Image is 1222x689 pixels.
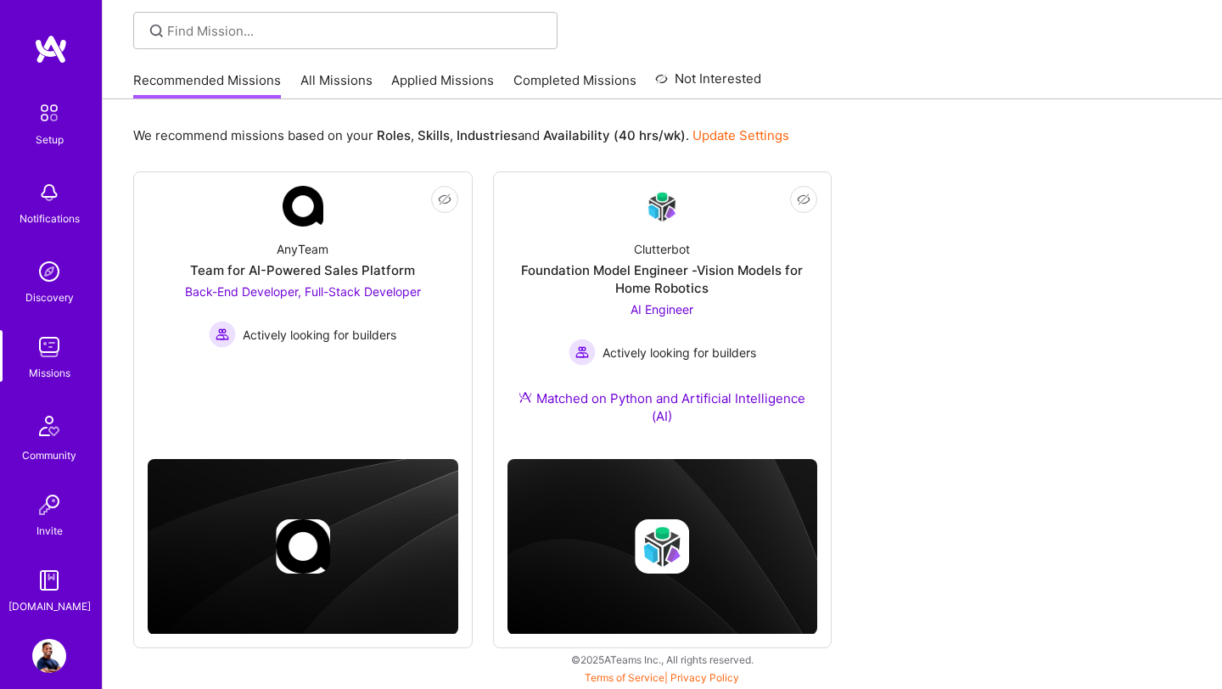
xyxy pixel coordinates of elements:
img: Community [29,406,70,446]
p: We recommend missions based on your , , and . [133,126,789,144]
div: Missions [29,364,70,382]
img: Company Logo [283,186,323,227]
div: Notifications [20,210,80,227]
span: | [585,671,739,684]
img: logo [34,34,68,64]
a: Company LogoClutterbotFoundation Model Engineer -Vision Models for Home RoboticsAI Engineer Activ... [507,186,818,445]
div: Clutterbot [634,240,690,258]
img: Invite [32,488,66,522]
img: guide book [32,563,66,597]
img: Actively looking for builders [209,321,236,348]
img: bell [32,176,66,210]
img: User Avatar [32,639,66,673]
span: Actively looking for builders [243,326,396,344]
div: Foundation Model Engineer -Vision Models for Home Robotics [507,261,818,297]
a: Recommended Missions [133,71,281,99]
img: Company logo [276,519,330,574]
div: Discovery [25,288,74,306]
i: icon EyeClosed [797,193,810,206]
span: Actively looking for builders [603,344,756,361]
a: Company LogoAnyTeamTeam for AI-Powered Sales PlatformBack-End Developer, Full-Stack Developer Act... [148,186,458,403]
img: Company logo [635,519,689,574]
img: Company Logo [642,187,682,227]
b: Skills [418,127,450,143]
div: Community [22,446,76,464]
i: icon SearchGrey [147,21,166,41]
div: Matched on Python and Artificial Intelligence (AI) [507,389,818,425]
img: setup [31,95,67,131]
div: [DOMAIN_NAME] [8,597,91,615]
b: Industries [457,127,518,143]
input: Find Mission... [167,22,545,40]
span: AI Engineer [631,302,693,316]
a: Privacy Policy [670,671,739,684]
img: cover [148,459,458,635]
img: discovery [32,255,66,288]
a: Applied Missions [391,71,494,99]
i: icon EyeClosed [438,193,451,206]
span: Back-End Developer, Full-Stack Developer [185,284,421,299]
img: Actively looking for builders [569,339,596,366]
a: Not Interested [655,69,761,99]
b: Roles [377,127,411,143]
a: Terms of Service [585,671,664,684]
a: Update Settings [692,127,789,143]
a: All Missions [300,71,373,99]
img: cover [507,459,818,635]
div: © 2025 ATeams Inc., All rights reserved. [102,638,1222,681]
div: Team for AI-Powered Sales Platform [190,261,415,279]
div: AnyTeam [277,240,328,258]
img: Ateam Purple Icon [519,390,532,404]
div: Setup [36,131,64,148]
img: teamwork [32,330,66,364]
a: Completed Missions [513,71,636,99]
a: User Avatar [28,639,70,673]
div: Invite [36,522,63,540]
b: Availability (40 hrs/wk) [543,127,686,143]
